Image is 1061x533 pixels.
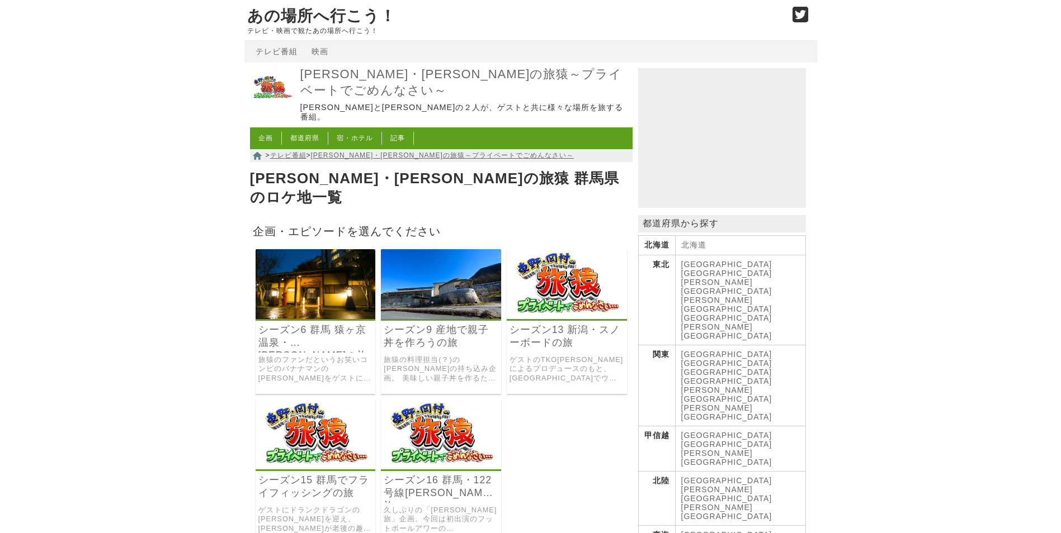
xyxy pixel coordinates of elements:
a: [PERSON_NAME][GEOGRAPHIC_DATA] [681,322,772,340]
img: 東野・岡村の旅猿～プライベートでごめんなさい～ シーズン13 木下プロデュース 新潟・スノーボードの旅 [507,249,627,319]
a: シーズン16 群馬・122号線[PERSON_NAME]旅 [384,474,498,499]
p: [PERSON_NAME]と[PERSON_NAME]の２人が、ゲストと共に様々な場所を旅する番組。 [300,103,630,122]
a: シーズン6 群馬 猿ヶ京温泉・[PERSON_NAME]の旅 [258,323,373,349]
a: 東野・岡村の旅猿～プライベートでごめんなさい～ シーズン6 群馬 猿ヶ京温泉・下道の旅 [256,311,376,321]
a: 企画 [258,134,273,142]
a: Twitter (@go_thesights) [793,13,809,23]
a: あの場所へ行こう！ [247,7,396,25]
a: [PERSON_NAME][GEOGRAPHIC_DATA] [681,386,772,403]
a: [GEOGRAPHIC_DATA] [681,377,772,386]
p: テレビ・映画で観たあの場所へ行こう！ [247,27,781,35]
a: [GEOGRAPHIC_DATA] [681,350,772,359]
img: 東野・岡村の旅猿～プライベートでごめんなさい～ [250,65,295,110]
p: 都道府県から探す [638,215,806,232]
a: 記事 [390,134,405,142]
img: 東野・岡村の旅猿～プライベートでごめんなさい～ シーズン15 群馬でフライフィッシングの旅 [256,399,376,469]
a: 都道府県 [290,134,319,142]
a: テレビ番組 [256,47,298,56]
th: 甲信越 [638,426,675,472]
a: [GEOGRAPHIC_DATA] [681,476,772,485]
a: [PERSON_NAME][GEOGRAPHIC_DATA] [681,485,772,503]
a: [PERSON_NAME]・[PERSON_NAME]の旅猿～プライベートでごめんなさい～ [311,151,574,159]
a: シーズン15 群馬でフライフィッシングの旅 [258,474,373,499]
a: 東野・岡村の旅猿～プライベートでごめんなさい～ シーズン15 群馬でフライフィッシングの旅 [256,461,376,471]
a: 旅猿の料理担当(？)の[PERSON_NAME]の持ち込み企画。 美味しい親子丼を作るため、必要な食材をそれぞれの産地で直接購入し、最後にジミーズクッキングで最高の親子丼を作る旅。 [384,355,498,383]
a: 北海道 [681,240,706,249]
a: [PERSON_NAME] [681,403,753,412]
a: 宿・ホテル [337,134,373,142]
a: 東野・岡村の旅猿～プライベートでごめんなさい～ シーズン13 木下プロデュース 新潟・スノーボードの旅 [507,311,627,321]
th: 北陸 [638,472,675,526]
a: シーズン9 産地で親子丼を作ろうの旅 [384,323,498,349]
a: [PERSON_NAME][GEOGRAPHIC_DATA] [681,296,772,313]
a: [GEOGRAPHIC_DATA] [681,368,772,377]
a: テレビ番組 [270,151,306,159]
a: [GEOGRAPHIC_DATA] [681,440,772,449]
h2: 企画・エピソードを選んでください [250,221,633,241]
img: 東野・岡村の旅猿～プライベートでごめんなさい～ シーズン16 群馬・122号線下みちの旅 [381,399,501,469]
th: 関東 [638,345,675,426]
img: 東野・岡村の旅猿～プライベートでごめんなさい～ シーズン6 群馬 猿ヶ京温泉・下道の旅 [256,249,376,319]
a: シーズン13 新潟・スノーボードの旅 [510,323,624,349]
th: 北海道 [638,236,675,255]
img: 東野・岡村の旅猿～プライベートでごめんなさい～ シーズン9 ジミープロデュース 産地で親子丼を作ろうの旅 [381,249,501,319]
a: [GEOGRAPHIC_DATA] [681,260,772,269]
a: 東野・岡村の旅猿～プライベートでごめんなさい～ シーズン16 群馬・122号線下みちの旅 [381,461,501,471]
a: ゲストのTKO[PERSON_NAME]によるプロデュースのもと、[GEOGRAPHIC_DATA]でウィンタースポーツを体験する企画。女優の[PERSON_NAME]も初参加ゲストとして登場の旅。 [510,355,624,383]
a: [GEOGRAPHIC_DATA] [681,431,772,440]
a: [PERSON_NAME][GEOGRAPHIC_DATA] [681,503,772,521]
a: [PERSON_NAME]・[PERSON_NAME]の旅猿～プライベートでごめんなさい～ [300,66,630,98]
a: [GEOGRAPHIC_DATA] [681,313,772,322]
a: 旅猿のファンだというお笑いコンビのバナナマンの[PERSON_NAME]をゲストに迎え、[GEOGRAPHIC_DATA]の[GEOGRAPHIC_DATA]に[PERSON_NAME]で向かっ... [258,355,373,383]
h1: [PERSON_NAME]・[PERSON_NAME]の旅猿 群馬県のロケ地一覧 [250,166,633,210]
a: 東野・岡村の旅猿～プライベートでごめんなさい～ [250,102,295,112]
th: 東北 [638,255,675,345]
a: [GEOGRAPHIC_DATA] [681,359,772,368]
a: 東野・岡村の旅猿～プライベートでごめんなさい～ シーズン9 ジミープロデュース 産地で親子丼を作ろうの旅 [381,311,501,321]
a: [PERSON_NAME][GEOGRAPHIC_DATA] [681,278,772,296]
a: [GEOGRAPHIC_DATA] [681,269,772,278]
nav: > > [250,149,633,162]
a: [PERSON_NAME][GEOGRAPHIC_DATA] [681,449,772,467]
iframe: Advertisement [638,68,806,208]
a: 映画 [312,47,328,56]
a: [GEOGRAPHIC_DATA] [681,412,772,421]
